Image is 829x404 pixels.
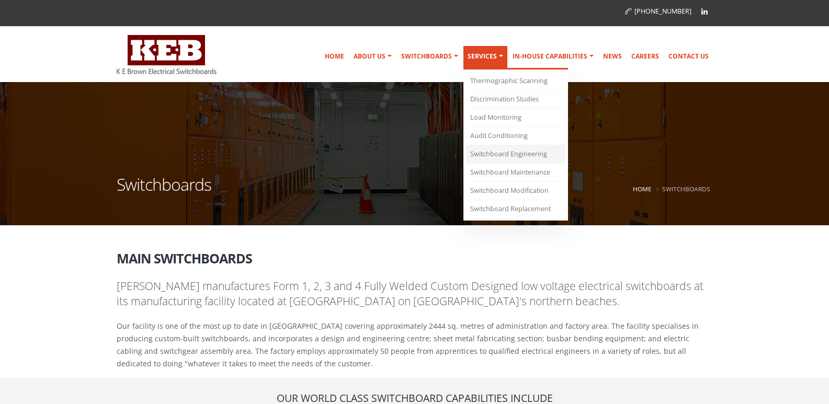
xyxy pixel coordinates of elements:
[349,46,396,67] a: About Us
[664,46,713,67] a: Contact Us
[625,7,691,16] a: [PHONE_NUMBER]
[466,200,565,218] a: Switchboard Replacement
[466,109,565,127] a: Load Monitoring
[117,35,217,74] img: K E Brown Electrical Switchboards
[466,164,565,182] a: Switchboard Maintenance
[654,182,710,195] li: Switchboards
[117,176,211,206] h1: Switchboards
[508,46,598,67] a: In-house Capabilities
[117,320,713,370] p: Our facility is one of the most up to date in [GEOGRAPHIC_DATA] covering approximately 2444 sq. m...
[466,182,565,200] a: Switchboard Modification
[466,72,565,90] a: Thermographic Scanning
[697,4,712,19] a: Linkedin
[627,46,663,67] a: Careers
[466,90,565,109] a: Discrimination Studies
[463,46,507,70] a: Services
[466,145,565,164] a: Switchboard Engineering
[321,46,348,67] a: Home
[633,184,652,193] a: Home
[117,279,713,309] p: [PERSON_NAME] manufactures Form 1, 2, 3 and 4 Fully Welded Custom Designed low voltage electrical...
[117,244,713,266] h2: Main Switchboards
[397,46,462,67] a: Switchboards
[466,127,565,145] a: Audit Conditioning
[599,46,626,67] a: News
